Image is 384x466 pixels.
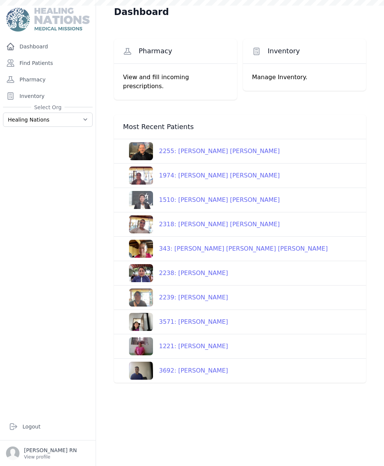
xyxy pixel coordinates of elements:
a: Inventory [3,89,93,104]
a: 3692: [PERSON_NAME] [123,362,228,380]
p: View profile [24,454,77,460]
img: a2NBnX56P8BlC1guNxgSVwAAAAldEVYdGRhdGU6Y3JlYXRlADIwMjUtMDYtMTJUMTc6MjU6MjQrMDA6MDAynMLEAAAAJXRFWH... [129,362,153,380]
a: 2255: [PERSON_NAME] [PERSON_NAME] [123,142,280,160]
img: B4QaFrjLdOoWAAAAJXRFWHRkYXRlOmNyZWF0ZQAyMDI0LTAxLTEyVDE5OjA3OjA3KzAwOjAwujhV4wAAACV0RVh0ZGF0ZTptb... [129,337,153,355]
a: Inventory Manage Inventory. [243,39,366,100]
span: Most Recent Patients [123,122,194,131]
div: 3571: [PERSON_NAME] [153,317,228,326]
div: 1510: [PERSON_NAME] [PERSON_NAME] [153,195,280,204]
div: 2318: [PERSON_NAME] [PERSON_NAME] [153,220,280,229]
a: 3571: [PERSON_NAME] [123,313,228,331]
span: Pharmacy [139,47,172,56]
div: 1221: [PERSON_NAME] [153,342,228,351]
div: 3692: [PERSON_NAME] [153,366,228,375]
h1: Dashboard [114,6,169,18]
img: ZAAAAJXRFWHRkYXRlOm1vZGlmeQAyMDIzLTEyLTE0VDAwOjU4OjI5KzAwOjAws8BnZQAAAABJRU5ErkJggg== [129,240,153,258]
a: 1510: [PERSON_NAME] [PERSON_NAME] [123,191,280,209]
p: [PERSON_NAME] RN [24,446,77,454]
a: Pharmacy View and fill incoming prescriptions. [114,39,237,100]
img: Medical Missions EMR [6,8,89,32]
span: Select Org [31,104,64,111]
a: [PERSON_NAME] RN View profile [6,446,90,460]
a: 343: [PERSON_NAME] [PERSON_NAME] [PERSON_NAME] [123,240,328,258]
span: Inventory [268,47,300,56]
a: Find Patients [3,56,93,71]
img: xfdmblekuUtzgAAACV0RVh0ZGF0ZTpjcmVhdGUAMjAyNS0wNi0xOVQxOTo0ODoxMyswMDowMMTCnVcAAAAldEVYdGRhdGU6bW... [129,313,153,331]
div: 2239: [PERSON_NAME] [153,293,228,302]
a: 1974: [PERSON_NAME] [PERSON_NAME] [123,167,280,185]
img: x1BKXab4Mi9BgAAACV0RVh0ZGF0ZTpjcmVhdGUAMjAyNC0wMS0wMlQxODozMzowMCswMDowMLWmv9AAAAAldEVYdGRhdGU6bW... [129,289,153,307]
img: KsAja+gAAACV0RVh0ZGF0ZTpjcmVhdGUAMjAyNC0wNi0yMFQxNTo1MDoyOSswMDowMD8X0q8AAAAldEVYdGRhdGU6bW9kaWZ5... [129,264,153,282]
div: 1974: [PERSON_NAME] [PERSON_NAME] [153,171,280,180]
img: l96bFYmjtE+eAAAACV0RVh0ZGF0ZTpjcmVhdGUAMjAyNC0wMi0yM1QxNToyNjo1MCswMDowMETPQrEAAAAldEVYdGRhdGU6bW... [129,191,153,209]
a: 2238: [PERSON_NAME] [123,264,228,282]
div: 2238: [PERSON_NAME] [153,269,228,278]
img: wHUWga6O3Pq3wAAACV0RVh0ZGF0ZTpjcmVhdGUAMjAyMy0xMi0xOVQxOTo1NTowOCswMDowMMDh8WcAAAAldEVYdGRhdGU6bW... [129,215,153,233]
a: Logout [6,419,90,434]
p: Manage Inventory. [252,73,357,82]
img: DwUN6PJcCobjAAAAJXRFWHRkYXRlOmNyZWF0ZQAyMDIzLTEyLTE5VDIwOjEyOjEwKzAwOjAwllX4VgAAACV0RVh0ZGF0ZTptb... [129,167,153,185]
a: 2239: [PERSON_NAME] [123,289,228,307]
a: Pharmacy [3,72,93,87]
a: 2318: [PERSON_NAME] [PERSON_NAME] [123,215,280,233]
a: 1221: [PERSON_NAME] [123,337,228,355]
div: 2255: [PERSON_NAME] [PERSON_NAME] [153,147,280,156]
p: View and fill incoming prescriptions. [123,73,228,91]
a: Dashboard [3,39,93,54]
img: wObs0l2R1fKRgAAACV0RVh0ZGF0ZTpjcmVhdGUAMjAyNC0wMS0wMlQxODoxOToyNiswMDowMNsdpJ8AAAAldEVYdGRhdGU6bW... [129,142,153,160]
div: 343: [PERSON_NAME] [PERSON_NAME] [PERSON_NAME] [153,244,328,253]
